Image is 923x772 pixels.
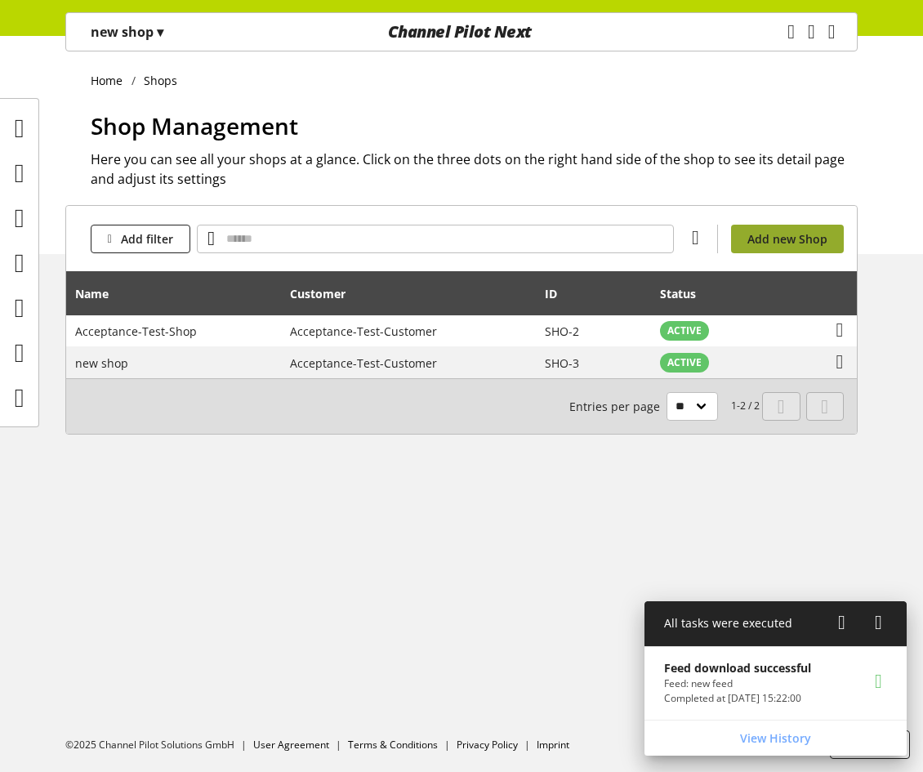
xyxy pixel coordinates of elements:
span: Add new Shop [747,230,827,248]
span: Acceptance-Test-Customer [290,355,437,371]
span: new shop [75,355,128,371]
p: Feed download successful [664,659,811,676]
a: User Agreement [253,738,329,752]
a: Privacy Policy [457,738,518,752]
div: Customer [290,285,362,302]
span: View History [740,730,811,747]
a: Feed download successfulFeed: new feedCompleted at [DATE] 15:22:00 [644,646,907,719]
a: Imprint [537,738,569,752]
nav: main navigation [65,12,858,51]
li: ©2025 Channel Pilot Solutions GmbH [65,738,253,752]
a: Add new Shop [731,225,844,253]
span: ACTIVE [667,355,702,370]
span: All tasks were executed [664,615,792,631]
span: SHO-3 [545,355,579,371]
span: SHO-2 [545,324,579,339]
div: Status [660,285,712,302]
p: Feed: new feed [664,676,811,691]
small: 1-2 / 2 [569,392,760,421]
span: Entries per page [569,398,667,415]
a: Terms & Conditions [348,738,438,752]
span: Acceptance-Test-Customer [290,324,437,339]
div: Name [75,285,125,302]
a: Home [91,72,132,89]
span: ▾ [157,23,163,41]
div: ID [545,285,573,302]
p: Completed at Oct 14, 2025, 15:22:00 [664,691,811,706]
p: new shop [91,22,163,42]
a: View History [648,724,903,752]
span: Acceptance-Test-Shop [75,324,197,339]
span: Shop Management [91,110,298,141]
span: Add filter [121,230,173,248]
button: Add filter [91,225,190,253]
h2: Here you can see all your shops at a glance. Click on the three dots on the right hand side of th... [91,149,858,189]
span: ACTIVE [667,324,702,338]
